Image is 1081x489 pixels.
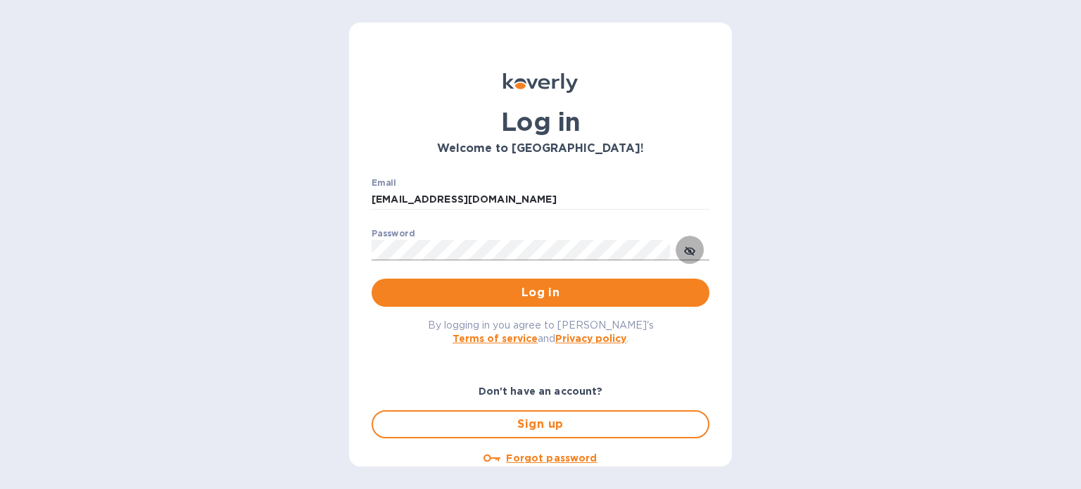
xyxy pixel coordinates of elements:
label: Email [372,179,396,187]
label: Password [372,229,415,238]
u: Forgot password [506,452,597,464]
a: Privacy policy [555,333,626,344]
h3: Welcome to [GEOGRAPHIC_DATA]! [372,142,709,155]
button: Sign up [372,410,709,438]
img: Koverly [503,73,578,93]
span: Sign up [384,416,697,433]
span: Log in [383,284,698,301]
button: Log in [372,279,709,307]
b: Don't have an account? [479,386,603,397]
a: Terms of service [453,333,538,344]
span: By logging in you agree to [PERSON_NAME]'s and . [428,319,654,344]
button: toggle password visibility [676,236,704,264]
input: Enter email address [372,189,709,210]
h1: Log in [372,107,709,136]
